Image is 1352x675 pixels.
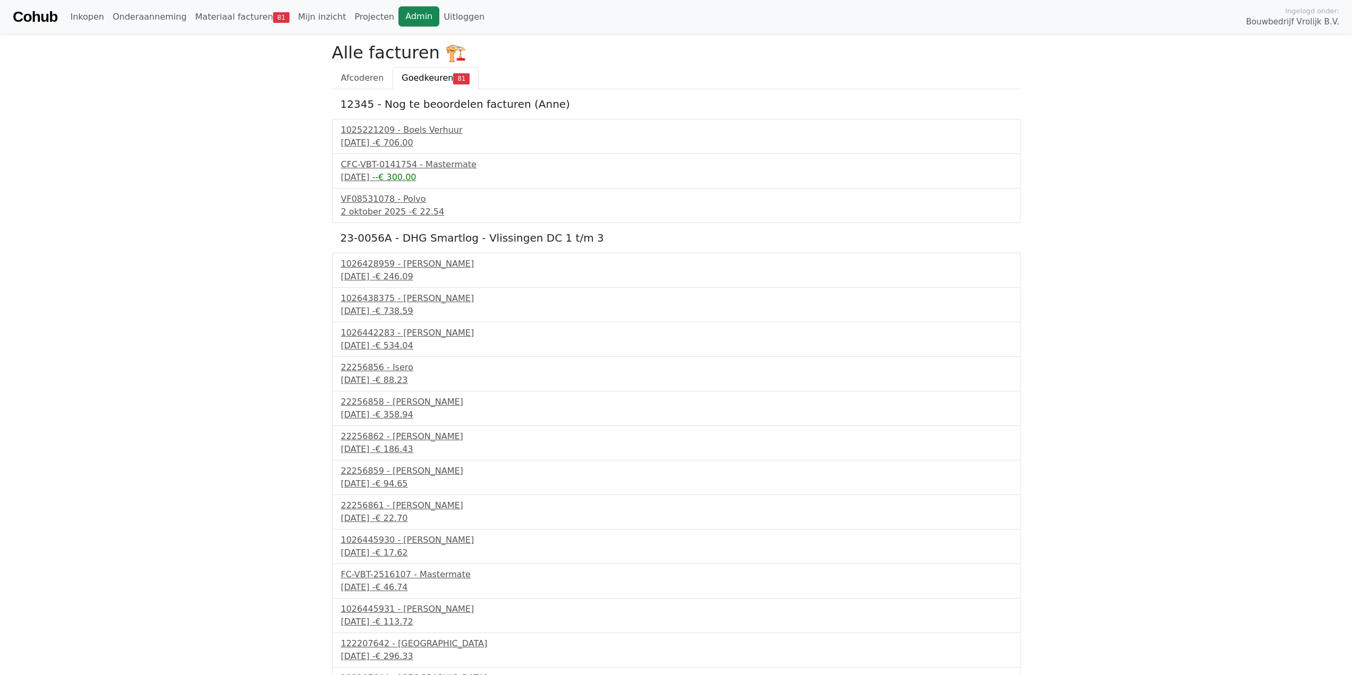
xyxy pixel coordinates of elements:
[341,327,1011,352] a: 1026442283 - [PERSON_NAME][DATE] -€ 534.04
[13,4,57,30] a: Cohub
[341,374,1011,387] div: [DATE] -
[341,616,1011,628] div: [DATE] -
[341,568,1011,581] div: FC-VBT-2516107 - Mastermate
[341,206,1011,218] div: 2 oktober 2025 -
[341,534,1011,546] div: 1026445930 - [PERSON_NAME]
[341,637,1011,650] div: 122207642 - [GEOGRAPHIC_DATA]
[341,136,1011,149] div: [DATE] -
[402,73,453,83] span: Goedkeuren
[341,270,1011,283] div: [DATE] -
[341,396,1011,408] div: 22256858 - [PERSON_NAME]
[375,409,413,420] span: € 358.94
[341,258,1011,270] div: 1026428959 - [PERSON_NAME]
[341,158,1011,184] a: CFC-VBT-0141754 - Mastermate[DATE] --€ 300.00
[375,513,407,523] span: € 22.70
[375,479,407,489] span: € 94.65
[341,581,1011,594] div: [DATE] -
[341,232,1012,244] h5: 23-0056A - DHG Smartlog - Vlissingen DC 1 t/m 3
[1246,16,1339,28] span: Bouwbedrijf Vrolijk B.V.
[1285,6,1339,16] span: Ingelogd onder:
[375,617,413,627] span: € 113.72
[341,603,1011,616] div: 1026445931 - [PERSON_NAME]
[273,12,290,23] span: 81
[341,534,1011,559] a: 1026445930 - [PERSON_NAME][DATE] -€ 17.62
[341,361,1011,374] div: 22256856 - Isero
[341,73,384,83] span: Afcoderen
[341,650,1011,663] div: [DATE] -
[375,651,413,661] span: € 296.33
[341,339,1011,352] div: [DATE] -
[375,138,413,148] span: € 706.00
[439,6,489,28] a: Uitloggen
[341,98,1012,110] h5: 12345 - Nog te beoordelen facturen (Anne)
[341,361,1011,387] a: 22256856 - Isero[DATE] -€ 88.23
[375,375,407,385] span: € 88.23
[332,67,393,89] a: Afcoderen
[294,6,351,28] a: Mijn inzicht
[398,6,439,27] a: Admin
[341,171,1011,184] div: [DATE] -
[375,271,413,281] span: € 246.09
[341,305,1011,318] div: [DATE] -
[341,124,1011,149] a: 1025221209 - Boels Verhuur[DATE] -€ 706.00
[66,6,108,28] a: Inkopen
[341,193,1011,218] a: VF08531078 - Polvo2 oktober 2025 -€ 22.54
[332,42,1021,63] h2: Alle facturen 🏗️
[375,340,413,351] span: € 534.04
[375,172,416,182] span: -€ 300.00
[341,396,1011,421] a: 22256858 - [PERSON_NAME][DATE] -€ 358.94
[375,306,413,316] span: € 738.59
[375,444,413,454] span: € 186.43
[191,6,294,28] a: Materiaal facturen81
[341,124,1011,136] div: 1025221209 - Boels Verhuur
[412,207,444,217] span: € 22.54
[453,73,470,84] span: 81
[341,430,1011,443] div: 22256862 - [PERSON_NAME]
[341,465,1011,477] div: 22256859 - [PERSON_NAME]
[341,408,1011,421] div: [DATE] -
[341,292,1011,305] div: 1026438375 - [PERSON_NAME]
[341,477,1011,490] div: [DATE] -
[341,568,1011,594] a: FC-VBT-2516107 - Mastermate[DATE] -€ 46.74
[341,327,1011,339] div: 1026442283 - [PERSON_NAME]
[375,548,407,558] span: € 17.62
[341,443,1011,456] div: [DATE] -
[341,258,1011,283] a: 1026428959 - [PERSON_NAME][DATE] -€ 246.09
[393,67,479,89] a: Goedkeuren81
[375,582,407,592] span: € 46.74
[341,193,1011,206] div: VF08531078 - Polvo
[341,512,1011,525] div: [DATE] -
[341,546,1011,559] div: [DATE] -
[341,430,1011,456] a: 22256862 - [PERSON_NAME][DATE] -€ 186.43
[341,292,1011,318] a: 1026438375 - [PERSON_NAME][DATE] -€ 738.59
[341,158,1011,171] div: CFC-VBT-0141754 - Mastermate
[341,499,1011,525] a: 22256861 - [PERSON_NAME][DATE] -€ 22.70
[341,637,1011,663] a: 122207642 - [GEOGRAPHIC_DATA][DATE] -€ 296.33
[341,499,1011,512] div: 22256861 - [PERSON_NAME]
[108,6,191,28] a: Onderaanneming
[350,6,398,28] a: Projecten
[341,603,1011,628] a: 1026445931 - [PERSON_NAME][DATE] -€ 113.72
[341,465,1011,490] a: 22256859 - [PERSON_NAME][DATE] -€ 94.65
